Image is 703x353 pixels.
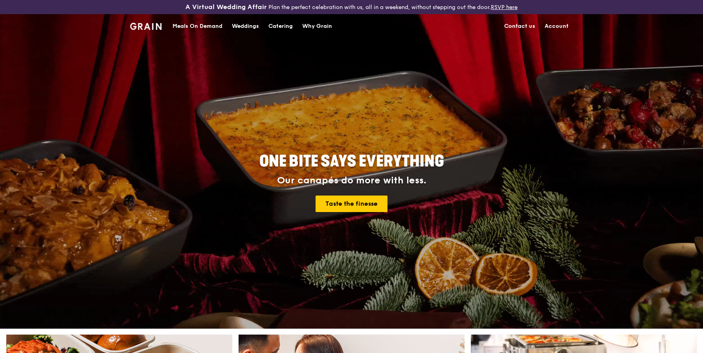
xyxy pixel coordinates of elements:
[130,14,162,37] a: GrainGrain
[259,152,444,171] span: ONE BITE SAYS EVERYTHING
[173,15,222,38] div: Meals On Demand
[210,175,493,186] div: Our canapés do more with less.
[264,15,297,38] a: Catering
[130,23,162,30] img: Grain
[491,4,518,11] a: RSVP here
[316,196,387,212] a: Taste the finesse
[125,3,578,11] div: Plan the perfect celebration with us, all in a weekend, without stepping out the door.
[227,15,264,38] a: Weddings
[499,15,540,38] a: Contact us
[232,15,259,38] div: Weddings
[185,3,267,11] h3: A Virtual Wedding Affair
[302,15,332,38] div: Why Grain
[297,15,337,38] a: Why Grain
[268,15,293,38] div: Catering
[540,15,573,38] a: Account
